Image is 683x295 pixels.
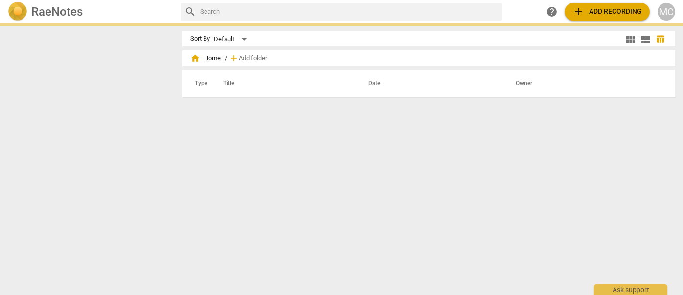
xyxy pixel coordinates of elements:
th: Owner [504,70,665,97]
img: Logo [8,2,27,22]
span: / [225,55,227,62]
span: table_chart [656,34,665,44]
div: Ask support [594,284,667,295]
th: Title [211,70,357,97]
div: Sort By [190,35,210,43]
span: Add recording [572,6,642,18]
div: Default [214,31,250,47]
button: List view [638,32,653,46]
span: add [229,53,239,63]
a: LogoRaeNotes [8,2,173,22]
span: home [190,53,200,63]
th: Date [357,70,503,97]
span: Add folder [239,55,267,62]
th: Type [187,70,211,97]
button: Table view [653,32,667,46]
button: MC [658,3,675,21]
input: Search [200,4,498,20]
button: Upload [565,3,650,21]
span: Home [190,53,221,63]
h2: RaeNotes [31,5,83,19]
span: search [184,6,196,18]
button: Tile view [623,32,638,46]
span: add [572,6,584,18]
span: help [546,6,558,18]
span: view_module [625,33,637,45]
span: view_list [639,33,651,45]
a: Help [543,3,561,21]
